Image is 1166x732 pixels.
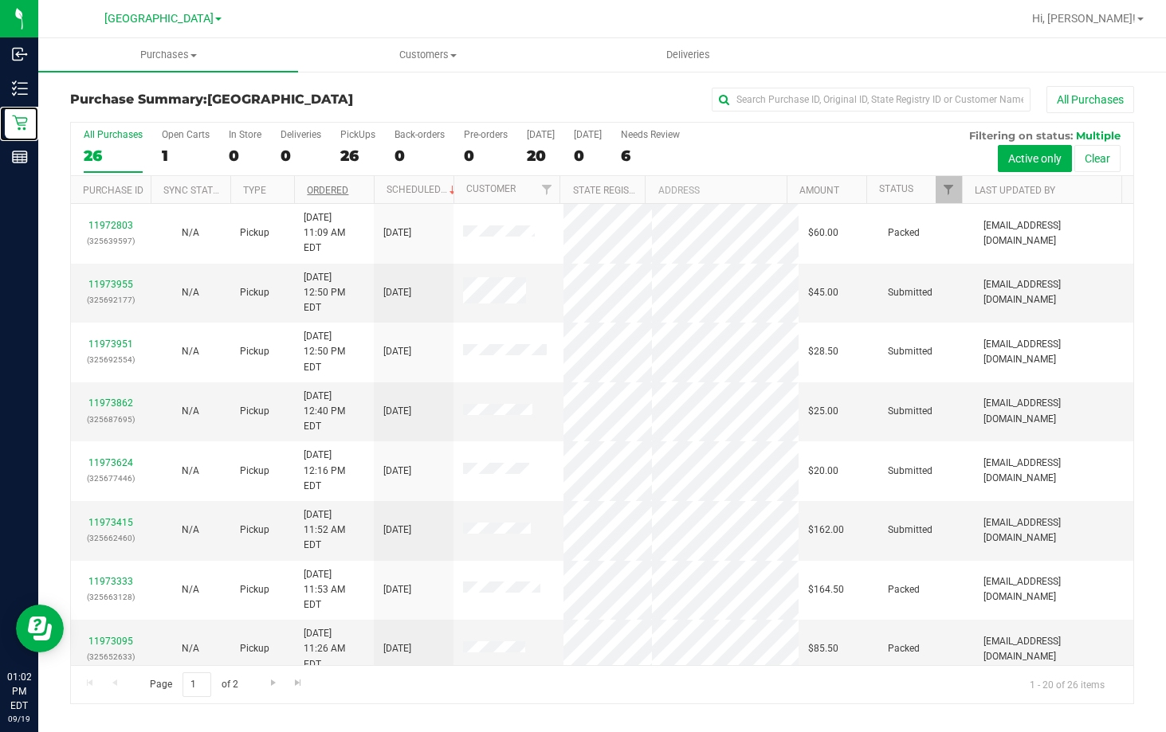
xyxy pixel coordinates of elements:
[240,582,269,597] span: Pickup
[808,344,838,359] span: $28.50
[38,38,298,72] a: Purchases
[383,285,411,300] span: [DATE]
[1032,12,1136,25] span: Hi, [PERSON_NAME]!
[80,471,141,486] p: (325677446)
[12,149,28,165] inline-svg: Reports
[182,227,199,238] span: Not Applicable
[387,184,459,195] a: Scheduled
[88,339,133,350] a: 11973951
[88,636,133,647] a: 11973095
[83,185,143,196] a: Purchase ID
[888,404,932,419] span: Submitted
[808,641,838,656] span: $85.50
[466,183,516,194] a: Customer
[88,517,133,528] a: 11973415
[183,672,211,697] input: 1
[573,185,657,196] a: State Registry ID
[304,507,364,554] span: [DATE] 11:52 AM EDT
[383,641,411,656] span: [DATE]
[182,405,199,417] span: Not Applicable
[243,185,266,196] a: Type
[304,626,364,672] span: [DATE] 11:26 AM EDT
[88,576,133,587] a: 11973333
[12,46,28,62] inline-svg: Inbound
[383,404,411,419] span: [DATE]
[162,147,210,165] div: 1
[299,48,557,62] span: Customers
[182,582,199,597] button: N/A
[182,404,199,419] button: N/A
[182,641,199,656] button: N/A
[84,147,143,165] div: 26
[969,129,1073,142] span: Filtering on status:
[88,279,133,290] a: 11973955
[983,396,1124,426] span: [EMAIL_ADDRESS][DOMAIN_NAME]
[888,344,932,359] span: Submitted
[983,456,1124,486] span: [EMAIL_ADDRESS][DOMAIN_NAME]
[1074,145,1121,172] button: Clear
[304,567,364,613] span: [DATE] 11:53 AM EDT
[80,233,141,249] p: (325639597)
[808,225,838,241] span: $60.00
[395,147,445,165] div: 0
[207,92,353,107] span: [GEOGRAPHIC_DATA]
[229,129,261,140] div: In Store
[983,218,1124,249] span: [EMAIL_ADDRESS][DOMAIN_NAME]
[304,448,364,494] span: [DATE] 12:16 PM EDT
[80,530,141,546] p: (325662460)
[983,277,1124,307] span: [EMAIL_ADDRESS][DOMAIN_NAME]
[888,582,920,597] span: Packed
[527,147,555,165] div: 20
[287,672,310,694] a: Go to the last page
[527,129,555,140] div: [DATE]
[645,176,787,204] th: Address
[574,129,602,140] div: [DATE]
[240,344,269,359] span: Pickup
[621,147,680,165] div: 6
[340,129,375,140] div: PickUps
[80,649,141,664] p: (325652633)
[80,589,141,605] p: (325663128)
[533,176,559,203] a: Filter
[240,404,269,419] span: Pickup
[162,129,210,140] div: Open Carts
[88,397,133,409] a: 11973862
[163,185,225,196] a: Sync Status
[70,92,425,107] h3: Purchase Summary:
[888,285,932,300] span: Submitted
[983,515,1124,546] span: [EMAIL_ADDRESS][DOMAIN_NAME]
[1046,86,1134,113] button: All Purchases
[383,582,411,597] span: [DATE]
[383,225,411,241] span: [DATE]
[12,115,28,131] inline-svg: Retail
[304,270,364,316] span: [DATE] 12:50 PM EDT
[712,88,1031,112] input: Search Purchase ID, Original ID, State Registry ID or Customer Name...
[7,713,31,725] p: 09/19
[998,145,1072,172] button: Active only
[558,38,818,72] a: Deliveries
[88,220,133,231] a: 11972803
[464,129,508,140] div: Pre-orders
[983,574,1124,605] span: [EMAIL_ADDRESS][DOMAIN_NAME]
[383,523,411,538] span: [DATE]
[304,329,364,375] span: [DATE] 12:50 PM EDT
[38,48,298,62] span: Purchases
[879,183,913,194] a: Status
[136,672,251,697] span: Page of 2
[304,389,364,435] span: [DATE] 12:40 PM EDT
[464,147,508,165] div: 0
[621,129,680,140] div: Needs Review
[240,464,269,479] span: Pickup
[229,147,261,165] div: 0
[261,672,285,694] a: Go to the next page
[16,605,64,652] iframe: Resource center
[7,670,31,713] p: 01:02 PM EDT
[307,185,348,196] a: Ordered
[80,292,141,307] p: (325692177)
[808,523,844,538] span: $162.00
[182,523,199,538] button: N/A
[182,465,199,476] span: Not Applicable
[182,524,199,535] span: Not Applicable
[182,584,199,595] span: Not Applicable
[182,346,199,357] span: Not Applicable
